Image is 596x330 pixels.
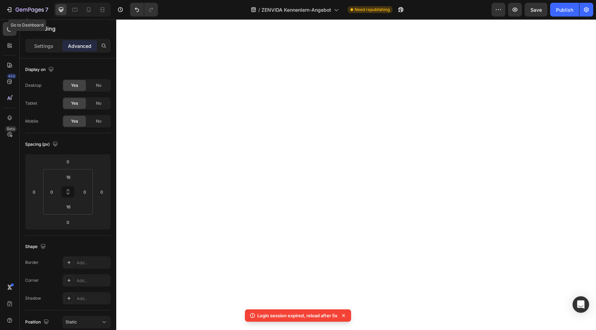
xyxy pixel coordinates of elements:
p: 7 [45,6,48,14]
iframe: Design area [116,19,596,330]
span: No [96,118,101,124]
div: Position [25,318,50,327]
div: Display on [25,65,55,74]
div: Undo/Redo [130,3,158,17]
p: Heading [33,24,108,33]
div: Publish [556,6,573,13]
span: Need republishing [355,7,390,13]
button: Save [525,3,547,17]
input: 0px [80,187,90,197]
div: Spacing (px) [25,140,59,149]
div: Corner [25,277,39,283]
button: Publish [550,3,579,17]
div: Mobile [25,118,38,124]
div: Border [25,259,39,266]
span: No [96,100,101,106]
input: 0 [61,156,75,167]
span: No [96,82,101,89]
p: Settings [34,42,53,50]
div: Shadow [25,295,41,301]
div: Shape [25,242,47,251]
span: / [258,6,260,13]
button: Static [62,316,111,328]
input: 0 [61,217,75,227]
div: 450 [7,73,17,79]
input: 16px [61,172,75,182]
div: Tablet [25,100,37,106]
div: Desktop [25,82,41,89]
span: Yes [71,118,78,124]
div: Add... [77,260,109,266]
div: Add... [77,296,109,302]
button: 7 [3,3,51,17]
div: Beta [5,126,17,132]
div: Add... [77,278,109,284]
span: ZENVIDA Kennenlern-Angebot [261,6,331,13]
span: Yes [71,100,78,106]
input: 0 [97,187,107,197]
span: Static [66,319,77,324]
input: 16px [61,202,75,212]
p: Login session expired, reload after 5s [257,312,337,319]
input: 0 [29,187,39,197]
p: Advanced [68,42,91,50]
span: Yes [71,82,78,89]
input: 0px [47,187,57,197]
span: Save [530,7,542,13]
div: Open Intercom Messenger [573,296,589,313]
